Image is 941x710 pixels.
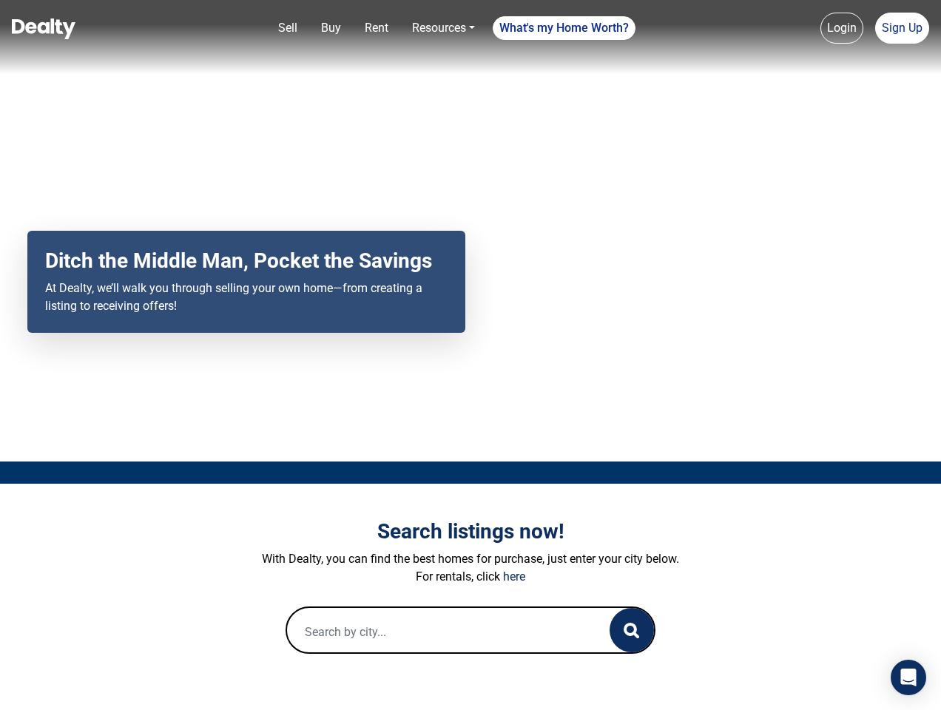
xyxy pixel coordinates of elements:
[891,660,926,695] div: Open Intercom Messenger
[493,16,635,40] a: What's my Home Worth?
[45,248,448,274] h2: Ditch the Middle Man, Pocket the Savings
[406,13,481,43] a: Resources
[359,13,394,43] a: Rent
[60,568,881,586] p: For rentals, click
[272,13,303,43] a: Sell
[820,13,863,44] a: Login
[45,280,448,315] p: At Dealty, we’ll walk you through selling your own home—from creating a listing to receiving offers!
[12,18,75,39] img: Dealty - Buy, Sell & Rent Homes
[287,608,580,655] input: Search by city...
[60,519,881,544] h3: Search listings now!
[315,13,347,43] a: Buy
[875,13,929,44] a: Sign Up
[60,550,881,568] p: With Dealty, you can find the best homes for purchase, just enter your city below.
[503,569,525,584] a: here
